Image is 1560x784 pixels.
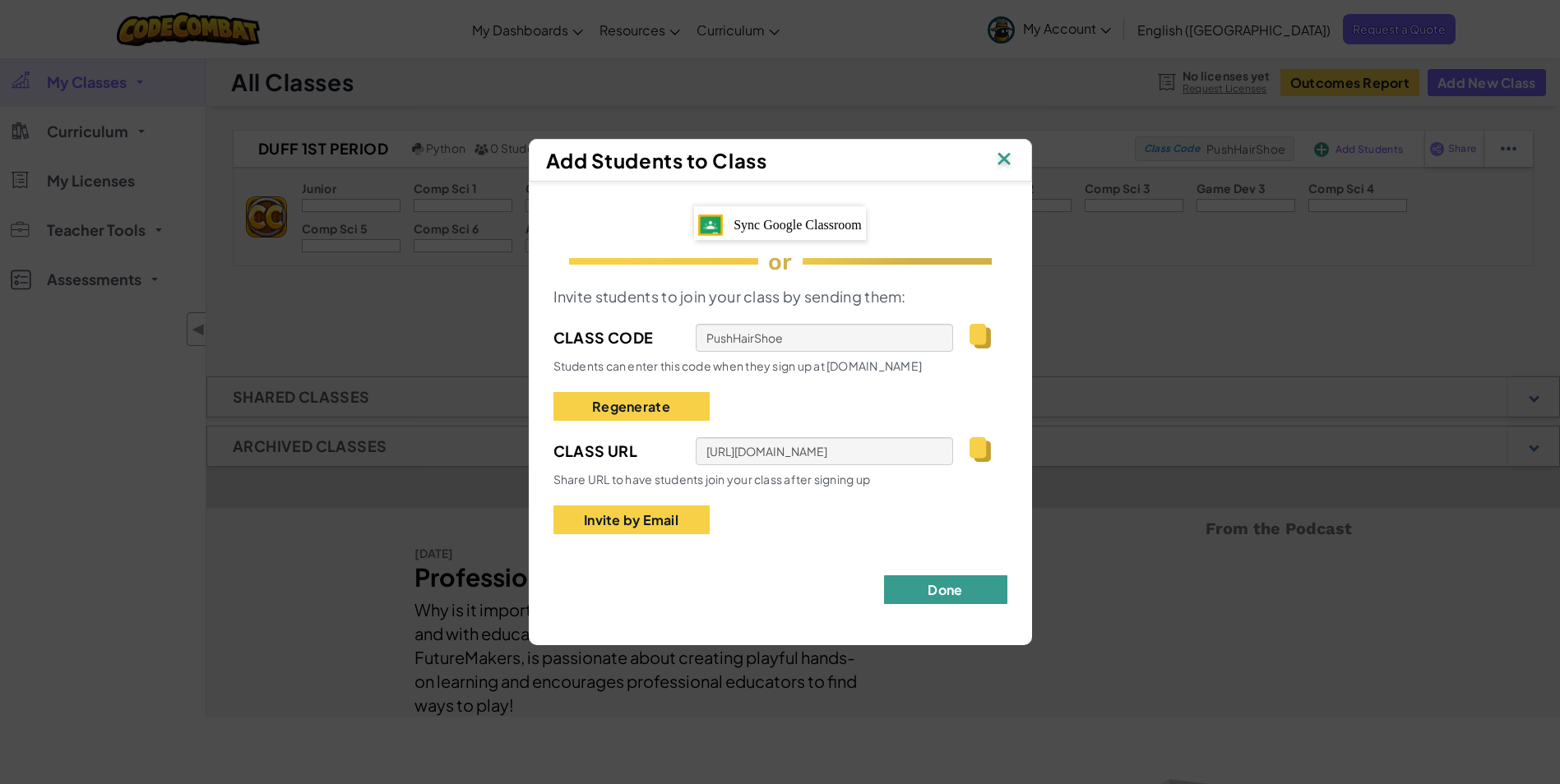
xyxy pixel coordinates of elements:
[734,218,862,232] span: Sync Google Classroom
[553,472,871,487] span: Share URL to have students join your class after signing up
[546,148,767,173] span: Add Students to Class
[970,437,990,462] img: IconCopy.svg
[553,392,710,421] button: Regenerate
[993,148,1015,173] img: IconClose.svg
[553,325,679,350] span: Class Code
[553,439,679,463] span: Class Url
[553,505,710,534] button: Invite by Email
[553,358,923,373] span: Students can enter this code when they sign up at [DOMAIN_NAME]
[553,287,906,306] span: Invite students to join your class by sending them:
[698,214,723,236] img: IconGoogleClassroom.svg
[884,575,1007,604] button: Done
[970,324,990,348] img: IconCopy.svg
[768,248,792,275] span: or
